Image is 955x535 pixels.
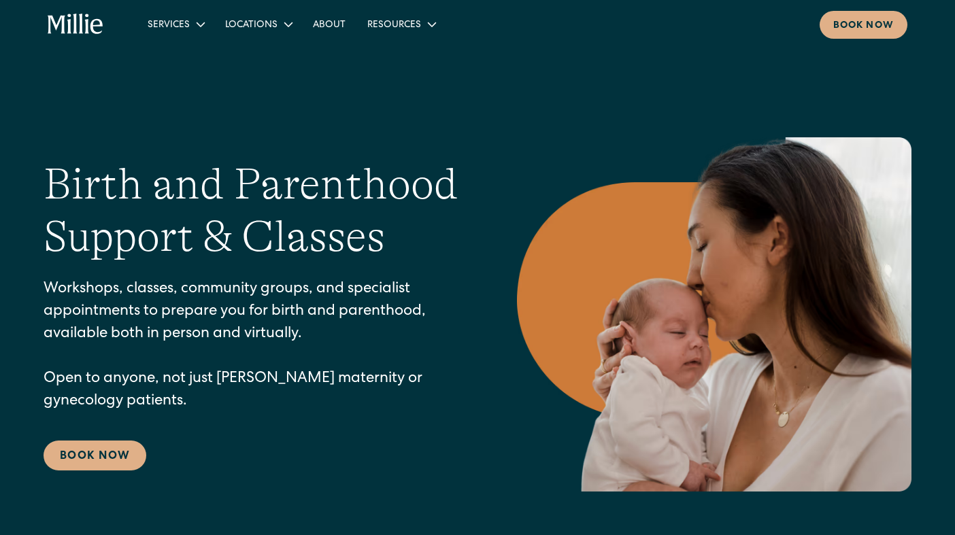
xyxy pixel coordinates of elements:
[367,18,421,33] div: Resources
[48,14,104,35] a: home
[137,13,214,35] div: Services
[517,137,911,491] img: Mother kissing her newborn on the forehead, capturing a peaceful moment of love and connection in...
[356,13,446,35] div: Resources
[302,13,356,35] a: About
[820,11,907,39] a: Book now
[44,441,146,470] a: Book Now
[833,19,894,33] div: Book now
[148,18,190,33] div: Services
[44,279,463,413] p: Workshops, classes, community groups, and specialist appointments to prepare you for birth and pa...
[225,18,278,33] div: Locations
[214,13,302,35] div: Locations
[44,158,463,263] h1: Birth and Parenthood Support & Classes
